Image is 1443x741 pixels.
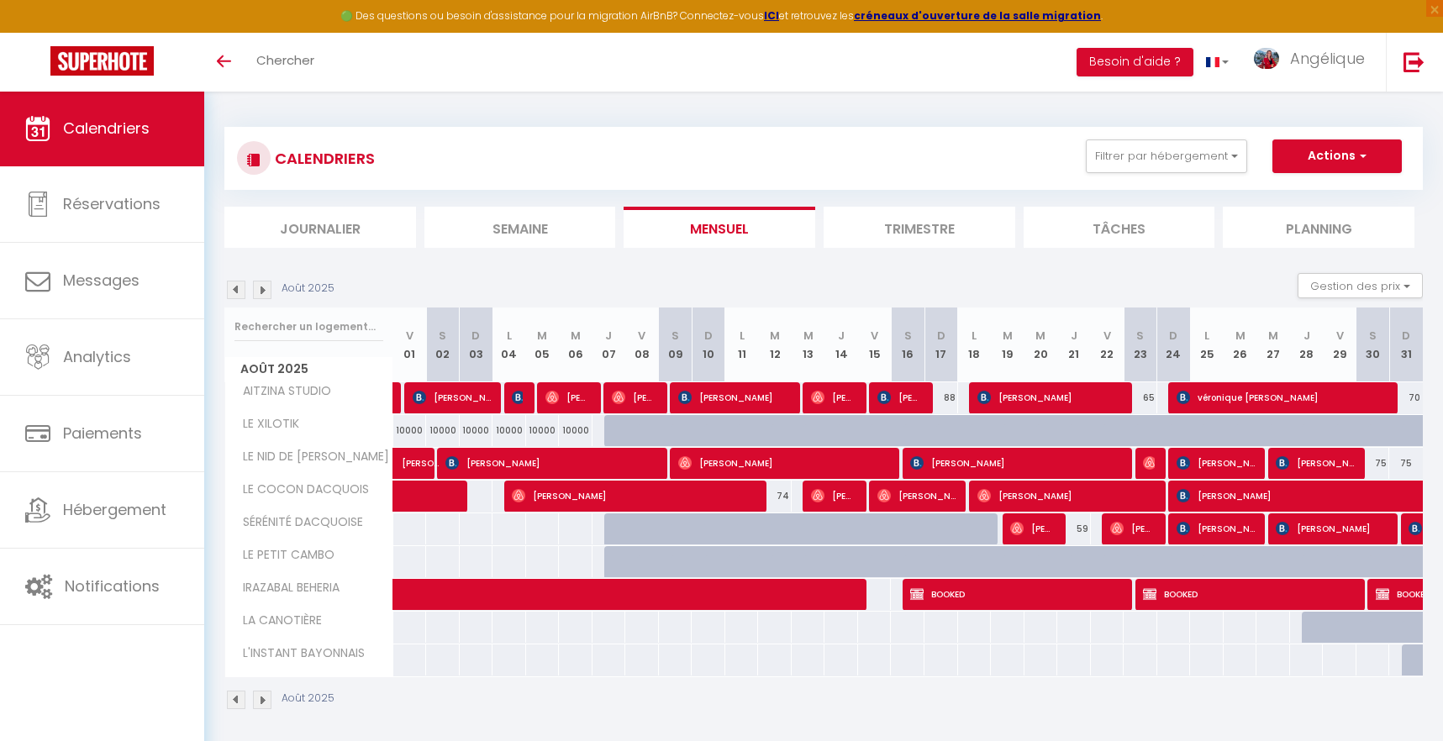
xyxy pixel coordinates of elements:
[904,328,912,344] abbr: S
[1389,382,1423,413] div: 70
[1389,307,1423,382] th: 31
[1110,512,1155,544] span: [PERSON_NAME]
[413,381,491,413] span: [PERSON_NAME]
[1035,328,1045,344] abbr: M
[1336,328,1344,344] abbr: V
[991,307,1024,382] th: 19
[244,33,327,92] a: Chercher
[1389,448,1423,479] div: 75
[228,415,303,434] span: LE XILOTIK
[612,381,656,413] span: [PERSON_NAME]
[1136,328,1144,344] abbr: S
[426,415,460,446] div: 10000
[1303,328,1310,344] abbr: J
[1124,382,1157,413] div: 65
[512,381,523,413] span: [PERSON_NAME]
[1143,447,1154,479] span: [PERSON_NAME]
[1024,307,1058,382] th: 20
[1157,307,1191,382] th: 24
[1323,307,1356,382] th: 29
[838,328,845,344] abbr: J
[1223,207,1414,248] li: Planning
[282,281,334,297] p: Août 2025
[526,415,560,446] div: 10000
[559,307,592,382] th: 06
[471,328,480,344] abbr: D
[1010,512,1055,544] span: [PERSON_NAME]
[1204,328,1209,344] abbr: L
[1057,513,1091,544] div: 59
[424,207,616,248] li: Semaine
[811,480,856,512] span: [PERSON_NAME]
[758,481,792,512] div: 74
[824,207,1015,248] li: Trimestre
[63,346,131,367] span: Analytics
[764,8,779,23] strong: ICI
[492,307,526,382] th: 04
[1071,328,1077,344] abbr: J
[1402,328,1410,344] abbr: D
[393,415,427,446] div: 10000
[1298,273,1423,298] button: Gestion des prix
[854,8,1101,23] a: créneaux d'ouverture de la salle migration
[625,307,659,382] th: 08
[63,423,142,444] span: Paiements
[910,578,1123,610] span: BOOKED
[1177,447,1255,479] span: [PERSON_NAME] [PERSON_NAME]
[972,328,977,344] abbr: L
[460,415,493,446] div: 10000
[704,328,713,344] abbr: D
[958,307,992,382] th: 18
[1241,33,1386,92] a: ... Angélique
[1169,328,1177,344] abbr: D
[256,51,314,69] span: Chercher
[977,381,1123,413] span: [PERSON_NAME]
[1276,447,1354,479] span: [PERSON_NAME]
[858,307,892,382] th: 15
[537,328,547,344] abbr: M
[507,328,512,344] abbr: L
[1143,578,1356,610] span: BOOKED
[1077,48,1193,76] button: Besoin d'aide ?
[671,328,679,344] abbr: S
[1177,512,1255,544] span: [PERSON_NAME]
[1103,328,1111,344] abbr: V
[877,381,922,413] span: [PERSON_NAME]
[678,381,790,413] span: [PERSON_NAME]
[228,513,367,532] span: SÉRÉNITÉ DACQUOISE
[740,328,745,344] abbr: L
[678,447,891,479] span: [PERSON_NAME]
[877,480,956,512] span: [PERSON_NAME]
[393,307,427,382] th: 01
[1003,328,1013,344] abbr: M
[228,612,326,630] span: LA CANOTIÈRE
[63,270,140,291] span: Messages
[725,307,759,382] th: 11
[977,480,1156,512] span: [PERSON_NAME]
[1356,307,1390,382] th: 30
[1057,307,1091,382] th: 21
[937,328,945,344] abbr: D
[1268,328,1278,344] abbr: M
[571,328,581,344] abbr: M
[1369,328,1377,344] abbr: S
[1272,139,1402,173] button: Actions
[891,307,924,382] th: 16
[526,307,560,382] th: 05
[50,46,154,76] img: Super Booking
[1091,307,1124,382] th: 22
[1404,51,1425,72] img: logout
[803,328,814,344] abbr: M
[224,207,416,248] li: Journalier
[439,328,446,344] abbr: S
[492,415,526,446] div: 10000
[228,448,393,466] span: LE NID DE [PERSON_NAME]
[811,381,856,413] span: [PERSON_NAME]
[13,7,64,57] button: Ouvrir le widget de chat LiveChat
[1290,48,1365,69] span: Angélique
[1190,307,1224,382] th: 25
[1356,448,1390,479] div: 75
[924,307,958,382] th: 17
[871,328,878,344] abbr: V
[1124,307,1157,382] th: 23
